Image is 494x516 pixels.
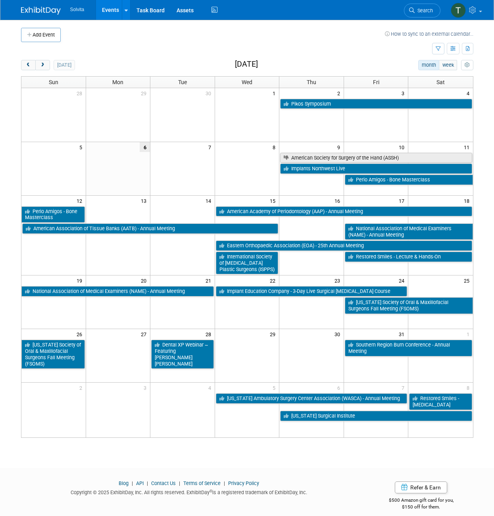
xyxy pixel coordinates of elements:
span: 8 [272,142,279,152]
span: 6 [140,142,150,152]
span: Solvita [70,7,85,12]
span: | [130,480,135,486]
span: Mon [112,79,123,85]
span: 15 [269,196,279,206]
sup: ® [210,489,212,493]
a: Restored Smiles - [MEDICAL_DATA] [409,393,472,410]
button: week [439,60,457,70]
span: Wed [242,79,252,85]
span: 27 [140,329,150,339]
span: 1 [466,329,473,339]
h2: [DATE] [235,60,258,69]
span: | [145,480,150,486]
a: National Association of Medical Examiners (NAME) - Annual Meeting [21,286,214,297]
button: myCustomButton [461,60,473,70]
a: Pikos Symposium [280,99,472,109]
span: 5 [79,142,86,152]
span: 18 [463,196,473,206]
i: Personalize Calendar [465,63,470,68]
span: 28 [76,88,86,98]
a: Blog [119,480,129,486]
span: Search [415,8,433,13]
span: 29 [140,88,150,98]
button: Add Event [21,28,61,42]
a: American Academy of Periodontology (AAP) - Annual Meeting [216,206,472,217]
a: API [136,480,144,486]
span: 9 [336,142,344,152]
span: 30 [334,329,344,339]
span: 17 [398,196,408,206]
span: 14 [205,196,215,206]
span: Sat [436,79,445,85]
span: 5 [272,383,279,393]
span: 8 [466,383,473,393]
span: 31 [398,329,408,339]
a: Eastern Orthopaedic Association (EOA) - 25th Annual Meeting [216,241,472,251]
a: National Association of Medical Examiners (NAME) - Annual Meeting [345,223,473,240]
span: 25 [463,275,473,285]
span: 23 [334,275,344,285]
span: 20 [140,275,150,285]
a: [US_STATE] Society of Oral & Maxillofacial Surgeons Fall Meeting (FSOMS) [345,297,473,314]
div: $150 off for them. [369,504,473,510]
span: Sun [49,79,58,85]
a: How to sync to an external calendar... [385,31,473,37]
span: 1 [272,88,279,98]
a: Privacy Policy [228,480,259,486]
a: Contact Us [151,480,176,486]
a: Implants Northwest Live [280,164,472,174]
button: prev [21,60,36,70]
span: Fri [373,79,379,85]
span: | [177,480,182,486]
a: Perio Amigos - Bone Masterclass [345,175,473,185]
a: [US_STATE] Surgical Institute [280,411,472,421]
span: 21 [205,275,215,285]
span: 10 [398,142,408,152]
a: Search [404,4,440,17]
a: Terms of Service [183,480,221,486]
span: 4 [466,88,473,98]
span: 3 [143,383,150,393]
span: 12 [76,196,86,206]
span: Thu [307,79,316,85]
a: Refer & Earn [395,481,447,493]
span: 2 [79,383,86,393]
a: Southern Region Burn Conference - Annual Meeting [345,340,472,356]
a: International Society of [MEDICAL_DATA] Plastic Surgeons (ISPPS) [216,252,279,274]
span: 7 [208,142,215,152]
a: [US_STATE] Society of Oral & Maxillofacial Surgeons Fall Meeting (FSOMS) [21,340,85,369]
span: 13 [140,196,150,206]
span: 19 [76,275,86,285]
span: 11 [463,142,473,152]
span: 24 [398,275,408,285]
a: [US_STATE] Ambulatory Surgery Center Association (WASCA) - Annual Meeting [216,393,408,404]
span: Tue [178,79,187,85]
button: month [418,60,439,70]
span: | [222,480,227,486]
span: 4 [208,383,215,393]
div: $500 Amazon gift card for you, [369,492,473,510]
span: 26 [76,329,86,339]
a: American Association of Tissue Banks (AATB) - Annual Meeting [22,223,279,234]
a: Restored Smiles - Lecture & Hands-On [345,252,472,262]
span: 3 [401,88,408,98]
span: 29 [269,329,279,339]
span: 30 [205,88,215,98]
span: 22 [269,275,279,285]
span: 6 [336,383,344,393]
div: Copyright © 2025 ExhibitDay, Inc. All rights reserved. ExhibitDay is a registered trademark of Ex... [21,487,358,496]
a: Perio Amigos - Bone Masterclass [21,206,85,223]
span: 16 [334,196,344,206]
a: American Society for Surgery of the Hand (ASSH) [280,153,472,163]
span: 2 [336,88,344,98]
button: next [35,60,50,70]
span: 28 [205,329,215,339]
button: [DATE] [54,60,75,70]
a: Dental XP Webinar ~ Featuring [PERSON_NAME] [PERSON_NAME] [151,340,214,369]
img: ExhibitDay [21,7,61,15]
a: Implant Education Company - 3-Day Live Surgical [MEDICAL_DATA] Course [216,286,408,297]
span: 7 [401,383,408,393]
img: Tiannah Halcomb [451,3,466,18]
